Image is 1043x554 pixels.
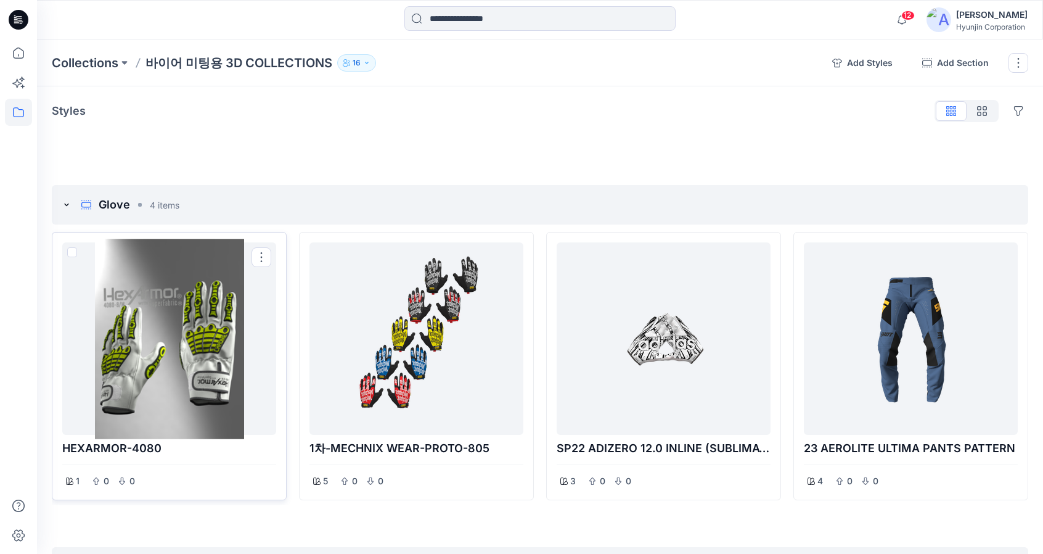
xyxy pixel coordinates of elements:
[52,102,86,120] p: Styles
[52,54,118,72] a: Collections
[956,22,1028,31] div: Hyunjin Corporation
[323,474,328,489] p: 5
[846,474,853,489] p: 0
[102,474,110,489] p: 0
[872,474,879,489] p: 0
[99,196,130,213] p: Glove
[901,10,915,20] span: 12
[337,54,376,72] button: 16
[377,474,384,489] p: 0
[956,7,1028,22] div: [PERSON_NAME]
[546,232,781,500] div: SP22 ADIZERO 12.0 INLINE (SUBLIMATION)300
[150,199,179,212] p: 4 items
[252,247,271,267] button: Options
[52,232,287,500] div: HEXARMOR-4080100Options
[817,474,823,489] p: 4
[145,54,332,72] p: 바이어 미팅용 3D COLLECTIONS
[804,440,1018,457] p: 23 AEROLITE ULTIMA PANTS PATTERN
[76,474,80,489] p: 1
[557,440,771,457] p: SP22 ADIZERO 12.0 INLINE (SUBLIMATION)
[1008,101,1028,121] button: Options
[793,232,1028,500] div: 23 AEROLITE ULTIMA PANTS PATTERN400
[926,7,951,32] img: avatar
[353,56,361,70] p: 16
[62,440,276,457] p: HEXARMOR-4080
[128,474,136,489] p: 0
[624,474,632,489] p: 0
[351,474,358,489] p: 0
[309,440,523,457] p: 1차-MECHNIX WEAR-PROTO-805
[822,53,902,73] button: Add Styles
[299,232,534,500] div: 1차-MECHNIX WEAR-PROTO-805500
[599,474,606,489] p: 0
[570,474,576,489] p: 3
[912,53,999,73] button: Add Section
